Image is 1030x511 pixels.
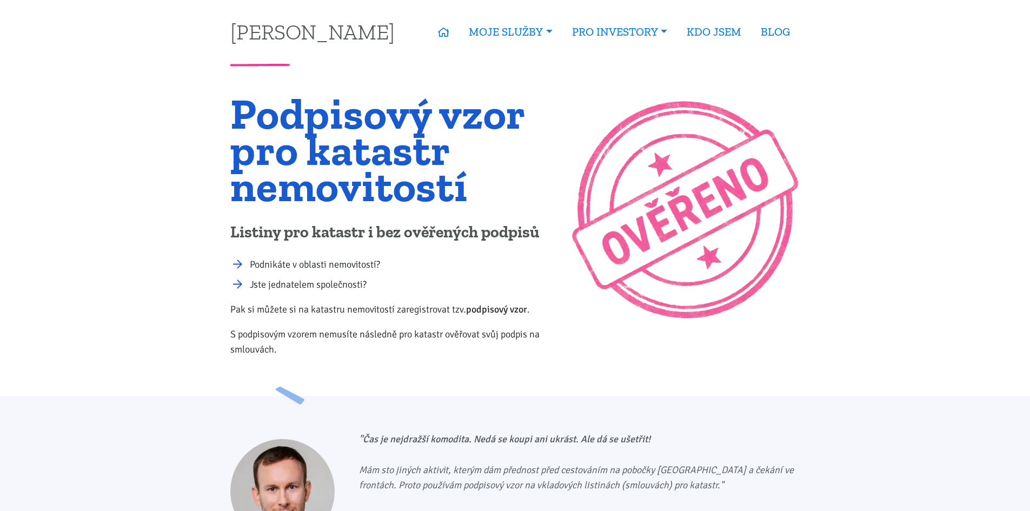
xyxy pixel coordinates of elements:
[230,327,556,357] p: S podpisovým vzorem nemusíte následně pro katastr ověřovat svůj podpis na smlouvách.
[230,302,556,317] p: Pak si můžete si na katastru nemovitostí zaregistrovat tzv. .
[230,96,556,205] h1: Podpisový vzor pro katastr nemovitostí
[571,96,800,324] img: Ilustrační obrázek: Razítko 'Ověřeno'
[250,257,556,272] li: Podnikáte v oblasti nemovitostí?
[562,19,677,44] a: PRO INVESTORY
[677,19,751,44] a: KDO JSEM
[230,222,556,243] p: Listiny pro katastr i bez ověřených podpisů
[359,464,794,491] i: Mám sto jiných aktivit, kterým dám přednost před cestováním na pobočky [GEOGRAPHIC_DATA] a čekání...
[466,303,527,315] b: podpisový vzor
[230,21,395,42] a: [PERSON_NAME]
[459,19,562,44] a: MOJE SLUŽBY
[751,19,800,44] a: BLOG
[359,433,650,445] b: "Čas je nejdražší komodita. Nedá se koupi ani ukrást. Ale dá se ušetřit!
[250,277,556,292] li: Jste jednatelem společnosti?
